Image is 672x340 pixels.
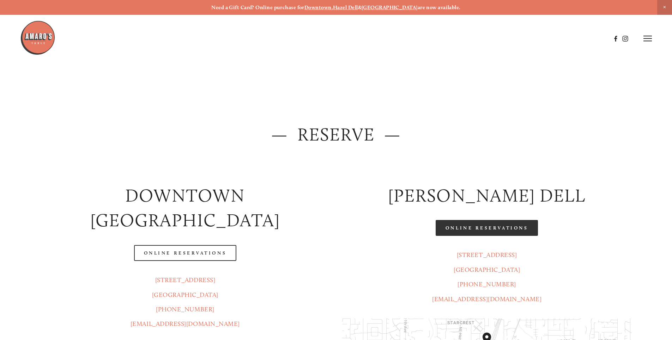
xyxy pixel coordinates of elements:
[333,4,358,11] a: Hazel Dell
[152,291,218,299] a: [GEOGRAPHIC_DATA]
[436,220,538,236] a: Online Reservations
[131,320,240,328] a: [EMAIL_ADDRESS][DOMAIN_NAME]
[304,4,332,11] a: Downtown
[40,183,330,233] h2: Downtown [GEOGRAPHIC_DATA]
[332,4,333,11] strong: ,
[156,305,214,313] a: [PHONE_NUMBER]
[362,4,418,11] a: [GEOGRAPHIC_DATA]
[211,4,304,11] strong: Need a Gift Card? Online purchase for
[134,245,236,261] a: Online Reservations
[40,122,631,147] h2: — Reserve —
[20,20,55,55] img: Amaro's Table
[342,183,632,208] h2: [PERSON_NAME] DELL
[457,251,517,259] a: [STREET_ADDRESS]
[418,4,461,11] strong: are now available.
[454,266,520,274] a: [GEOGRAPHIC_DATA]
[155,276,216,284] a: [STREET_ADDRESS]
[358,4,362,11] strong: &
[458,280,516,288] a: [PHONE_NUMBER]
[432,295,541,303] a: [EMAIL_ADDRESS][DOMAIN_NAME]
